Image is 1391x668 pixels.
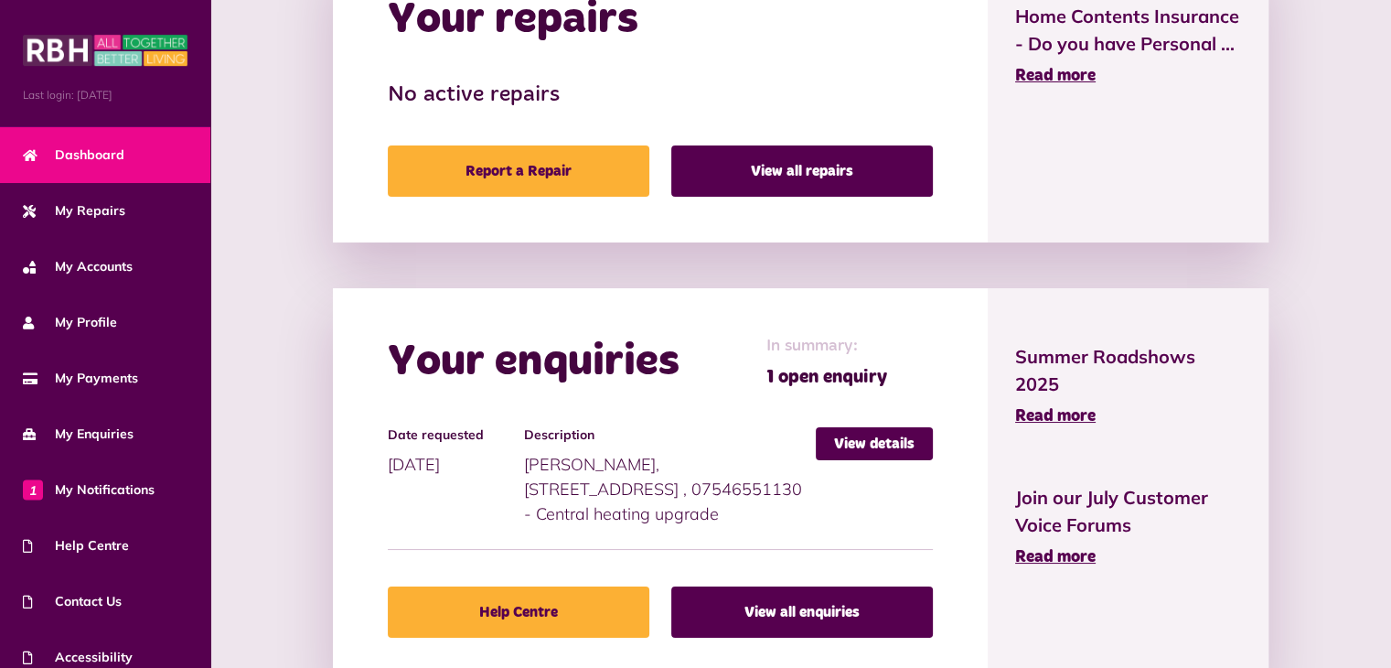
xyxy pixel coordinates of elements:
span: My Payments [23,369,138,388]
a: Summer Roadshows 2025 Read more [1015,343,1241,429]
span: My Accounts [23,257,133,276]
a: View details [816,427,933,460]
a: View all enquiries [671,587,933,638]
span: Join our July Customer Voice Forums [1015,484,1241,539]
span: My Repairs [23,201,125,221]
a: View all repairs [671,145,933,197]
h2: Your enquiries [388,336,679,389]
span: Read more [1015,68,1096,84]
div: [PERSON_NAME], [STREET_ADDRESS] , 07546551130 - Central heating upgrade [524,427,816,526]
img: MyRBH [23,32,187,69]
span: Dashboard [23,145,124,165]
span: In summary: [766,334,887,359]
span: My Notifications [23,480,155,500]
a: Home Contents Insurance - Do you have Personal ... Read more [1015,3,1241,89]
span: Summer Roadshows 2025 [1015,343,1241,398]
span: Contact Us [23,592,122,611]
span: 1 open enquiry [766,363,887,391]
span: Read more [1015,549,1096,566]
h3: No active repairs [388,82,933,109]
span: Help Centre [23,536,129,555]
h4: Description [524,427,807,443]
div: [DATE] [388,427,524,477]
a: Join our July Customer Voice Forums Read more [1015,484,1241,570]
span: Home Contents Insurance - Do you have Personal ... [1015,3,1241,58]
h4: Date requested [388,427,515,443]
a: Help Centre [388,587,649,638]
span: Read more [1015,408,1096,425]
span: Last login: [DATE] [23,87,187,103]
span: Accessibility [23,648,133,667]
a: Report a Repair [388,145,649,197]
span: 1 [23,479,43,500]
span: My Profile [23,313,117,332]
span: My Enquiries [23,425,134,444]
